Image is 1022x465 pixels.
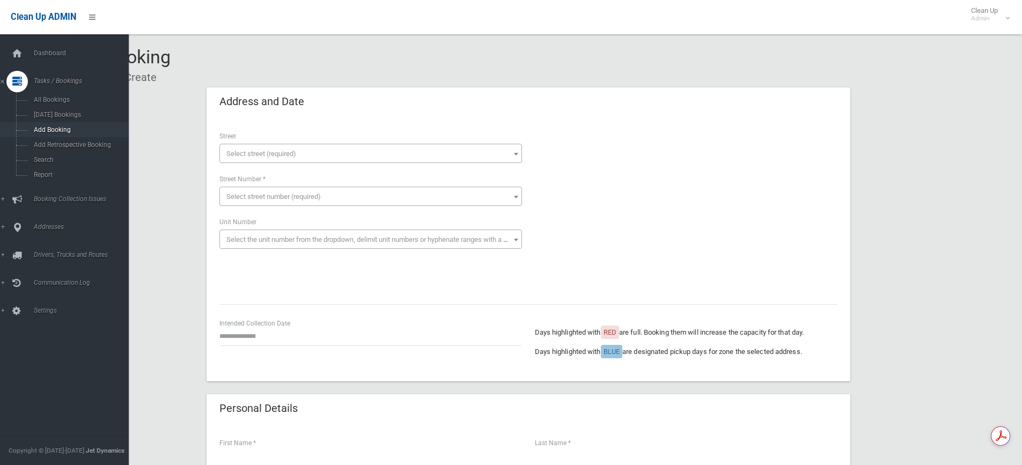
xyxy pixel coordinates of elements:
[86,447,124,454] strong: Jet Dynamics
[31,141,128,149] span: Add Retrospective Booking
[207,91,317,112] header: Address and Date
[207,398,311,419] header: Personal Details
[31,171,128,179] span: Report
[604,328,616,336] span: RED
[31,307,137,314] span: Settings
[11,12,76,22] span: Clean Up ADMIN
[117,68,157,87] li: Create
[966,6,1009,23] span: Clean Up
[604,348,620,356] span: BLUE
[9,447,84,454] span: Copyright © [DATE]-[DATE]
[226,193,321,201] span: Select street number (required)
[226,235,526,243] span: Select the unit number from the dropdown, delimit unit numbers or hyphenate ranges with a comma
[31,49,137,57] span: Dashboard
[31,156,128,164] span: Search
[971,14,998,23] small: Admin
[31,96,128,104] span: All Bookings
[535,345,837,358] p: Days highlighted with are designated pickup days for zone the selected address.
[31,126,128,134] span: Add Booking
[226,150,296,158] span: Select street (required)
[31,279,137,286] span: Communication Log
[31,251,137,259] span: Drivers, Trucks and Routes
[31,223,137,231] span: Addresses
[31,195,137,203] span: Booking Collection Issues
[535,326,837,339] p: Days highlighted with are full. Booking them will increase the capacity for that day.
[31,111,128,119] span: [DATE] Bookings
[31,77,137,85] span: Tasks / Bookings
